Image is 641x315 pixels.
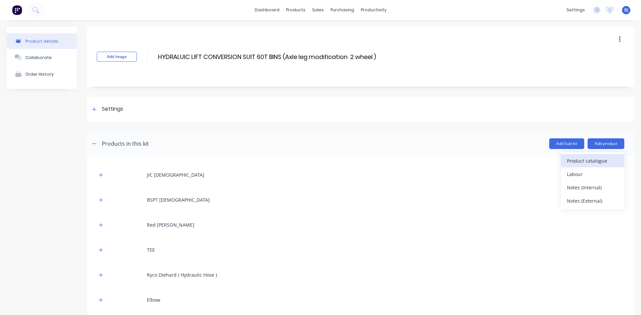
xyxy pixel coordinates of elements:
input: Enter kit name [157,52,379,62]
div: Red [PERSON_NAME] [147,221,194,228]
div: Products in this kit [102,140,149,148]
div: Settings [102,105,123,113]
div: Notes (External) [567,196,618,206]
div: Product catalogue [567,156,618,166]
div: Ryco Diehard ( Hydraulic Hose ) [147,271,217,278]
div: Elbow [147,296,160,303]
div: BSPT [DEMOGRAPHIC_DATA] [147,196,210,203]
button: Add image [97,52,137,62]
div: Collaborate [25,55,52,60]
div: Labour [567,169,618,179]
div: purchasing [327,5,358,15]
div: JIC [DEMOGRAPHIC_DATA] [147,171,204,178]
div: products [283,5,309,15]
div: TEE [147,246,155,253]
div: Notes (Internal) [567,183,618,192]
span: BJ [624,7,628,13]
div: productivity [358,5,390,15]
button: Add product [588,138,624,149]
button: Order History [7,66,77,82]
button: Collaborate [7,49,77,66]
button: Product details [7,33,77,49]
div: settings [563,5,588,15]
div: sales [309,5,327,15]
img: Factory [12,5,22,15]
a: dashboard [251,5,283,15]
div: Order History [25,72,54,77]
div: Product details [25,39,58,44]
button: Add Sub-kit [549,138,584,149]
